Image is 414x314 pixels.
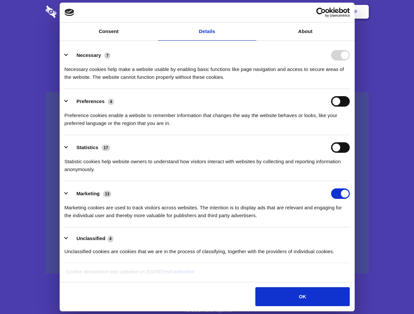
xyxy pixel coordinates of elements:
label: Necessary [76,52,101,58]
iframe: Drift Widget Chat Controller [381,281,406,306]
div: Statistic cookies help website owners to understand how visitors interact with websites by collec... [65,153,350,173]
button: OK [255,287,349,306]
button: Marketing (13) [65,188,116,199]
a: Cookiebot [170,269,195,274]
div: Marketing cookies are used to track visitors across websites. The intention is to display ads tha... [65,199,350,219]
h4: Auto-redaction of sensitive data, encrypted data sharing and self-destructing private chats. Shar... [46,60,369,81]
a: Pricing [192,2,221,22]
a: Consent [60,23,158,41]
div: Preference cookies enable a website to remember information that changes the way the website beha... [65,107,350,127]
button: Preferences (4) [65,96,118,107]
span: 17 [102,145,110,151]
a: Login [297,2,326,22]
div: Necessary cookies help make a website usable by enabling basic functions like page navigation and... [65,61,350,81]
span: 7 [104,52,110,59]
span: 13 [103,191,111,197]
label: Preferences [76,98,105,104]
div: Cookie declaration last updated on [DATE] by [61,268,353,281]
a: Details [158,23,256,41]
button: Unclassified (4) [65,235,118,243]
label: Statistics [76,145,98,150]
h1: Eliminate Slack Data Loss. [46,29,369,53]
img: logo-wordmark-white-trans-d4663122ce5f474addd5e946df7df03e33cb6a1c49d2221995e7729f52c070b2.svg [46,6,102,18]
img: logo [65,9,74,16]
button: Statistics (17) [65,142,114,153]
a: Usercentrics Cookiebot - opens in a new window [292,8,350,17]
button: Necessary (7) [65,50,115,61]
div: Unclassified cookies are cookies that we are in the process of classifying, together with the pro... [65,243,350,255]
span: 4 [108,235,114,242]
span: 4 [108,98,114,105]
label: Marketing [76,191,100,196]
a: About [256,23,355,41]
a: Wistia video thumbnail [46,92,369,274]
a: Contact [266,2,296,22]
